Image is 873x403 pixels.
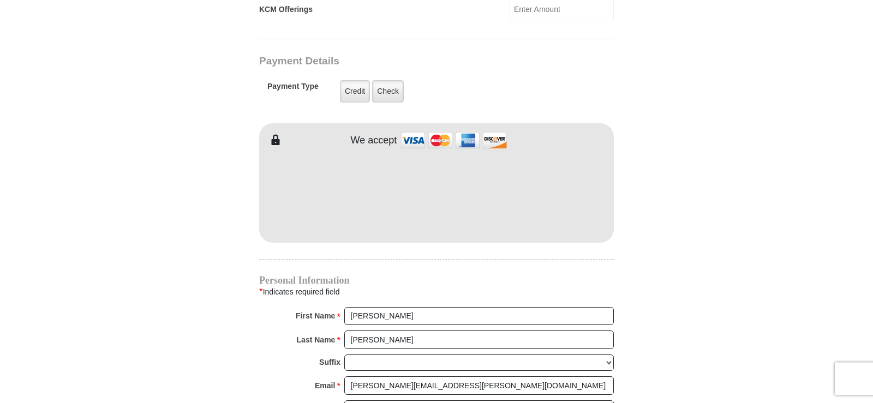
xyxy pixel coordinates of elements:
[259,4,313,15] label: KCM Offerings
[351,135,397,147] h4: We accept
[319,354,340,370] strong: Suffix
[267,82,319,97] h5: Payment Type
[399,129,509,152] img: credit cards accepted
[297,332,336,347] strong: Last Name
[340,80,370,103] label: Credit
[315,378,335,393] strong: Email
[259,285,614,299] div: Indicates required field
[259,55,537,68] h3: Payment Details
[259,276,614,285] h4: Personal Information
[296,308,335,323] strong: First Name
[372,80,404,103] label: Check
